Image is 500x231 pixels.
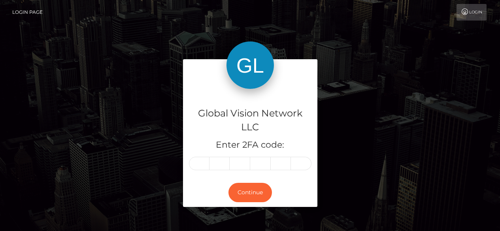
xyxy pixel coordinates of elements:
h4: Global Vision Network LLC [189,107,311,134]
h5: Enter 2FA code: [189,139,311,151]
button: Continue [228,183,272,202]
a: Login [457,4,487,21]
a: Login Page [12,4,43,21]
img: Global Vision Network LLC [226,41,274,89]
